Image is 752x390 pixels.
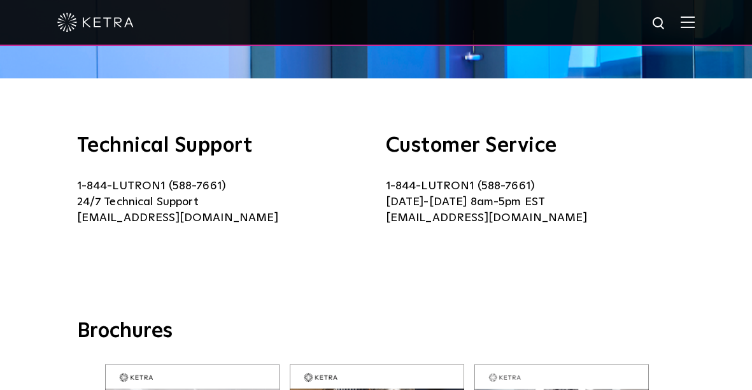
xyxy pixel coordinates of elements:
[77,136,367,156] h3: Technical Support
[386,178,676,226] p: 1-844-LUTRON1 (588-7661) [DATE]-[DATE] 8am-5pm EST [EMAIL_ADDRESS][DOMAIN_NAME]
[77,178,367,226] p: 1-844-LUTRON1 (588-7661) 24/7 Technical Support
[386,136,676,156] h3: Customer Service
[57,13,134,32] img: ketra-logo-2019-white
[77,319,676,345] h3: Brochures
[651,16,667,32] img: search icon
[681,16,695,28] img: Hamburger%20Nav.svg
[77,212,278,224] a: [EMAIL_ADDRESS][DOMAIN_NAME]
